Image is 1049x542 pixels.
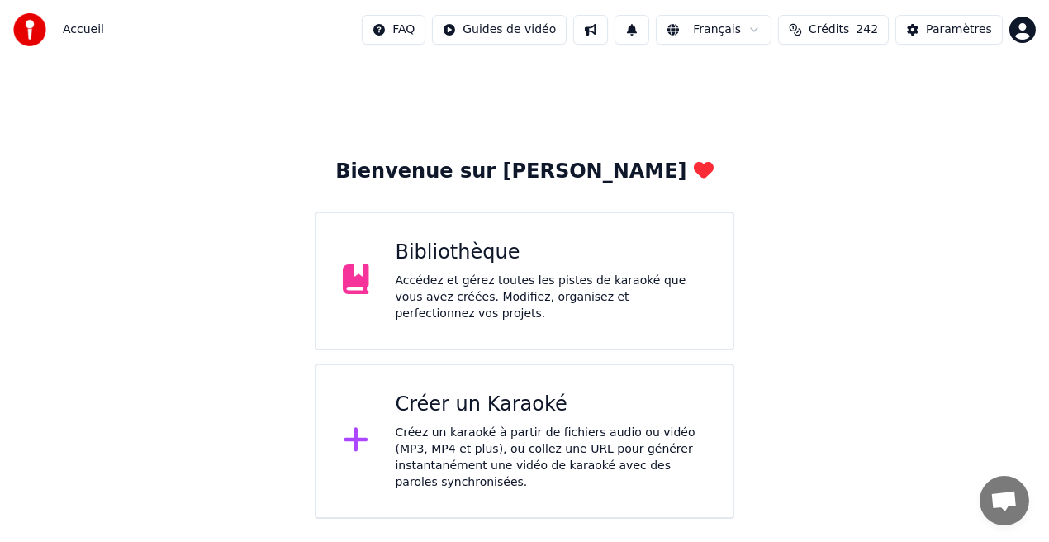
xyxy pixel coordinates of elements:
button: Paramètres [895,15,1003,45]
span: Accueil [63,21,104,38]
button: Guides de vidéo [432,15,567,45]
span: Crédits [809,21,849,38]
div: Paramètres [926,21,992,38]
div: Bibliothèque [396,240,707,266]
div: Accédez et gérez toutes les pistes de karaoké que vous avez créées. Modifiez, organisez et perfec... [396,273,707,322]
nav: breadcrumb [63,21,104,38]
button: Crédits242 [778,15,889,45]
div: Ouvrir le chat [980,476,1029,525]
img: youka [13,13,46,46]
div: Créer un Karaoké [396,392,707,418]
div: Créez un karaoké à partir de fichiers audio ou vidéo (MP3, MP4 et plus), ou collez une URL pour g... [396,425,707,491]
div: Bienvenue sur [PERSON_NAME] [335,159,713,185]
span: 242 [856,21,878,38]
button: FAQ [362,15,425,45]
